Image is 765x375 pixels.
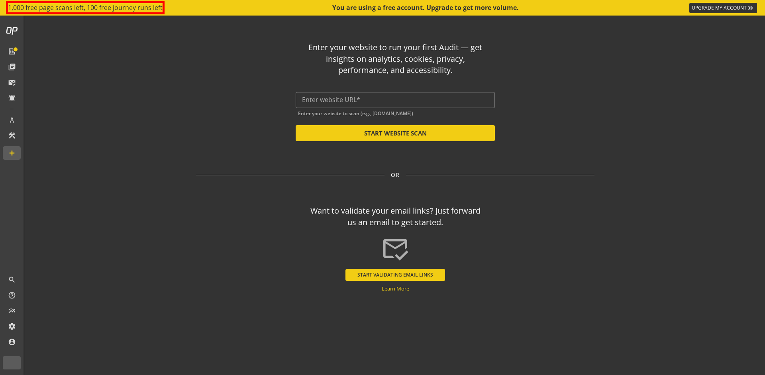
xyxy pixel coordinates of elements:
[8,291,16,299] mat-icon: help_outline
[8,307,16,315] mat-icon: multiline_chart
[296,125,495,141] button: START WEBSITE SCAN
[302,96,488,104] input: Enter website URL*
[8,47,16,55] mat-icon: list_alt
[8,132,16,139] mat-icon: construction
[307,42,484,76] div: Enter your website to run your first Audit — get insights on analytics, cookies, privacy, perform...
[8,322,16,330] mat-icon: settings
[8,338,16,346] mat-icon: account_circle
[6,1,165,14] span: 1,000 free page scans left, 100 free journey runs left
[8,79,16,86] mat-icon: mark_email_read
[307,205,484,228] div: Want to validate your email links? Just forward us an email to get started.
[298,109,413,116] mat-hint: Enter your website to scan (e.g., [DOMAIN_NAME])
[382,285,409,292] a: Learn More
[8,63,16,71] mat-icon: library_books
[381,235,409,263] mat-icon: mark_email_read
[391,171,400,179] span: OR
[332,3,520,12] div: You are using a free account. Upgrade to get more volume.
[8,276,16,284] mat-icon: search
[8,94,16,102] mat-icon: notifications_active
[345,269,445,281] button: START VALIDATING EMAIL LINKS
[747,4,755,12] mat-icon: keyboard_double_arrow_right
[8,149,16,157] mat-icon: add
[689,3,757,13] a: UPGRADE MY ACCOUNT
[8,116,16,124] mat-icon: architecture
